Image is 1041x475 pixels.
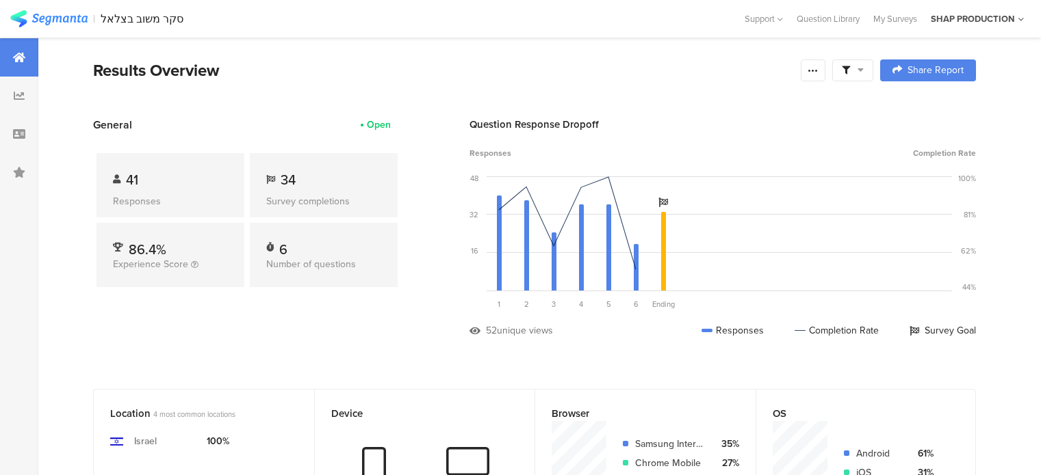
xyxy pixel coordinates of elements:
[958,173,976,184] div: 100%
[497,323,553,338] div: unique views
[658,198,668,207] i: Survey Goal
[650,299,677,310] div: Ending
[113,194,228,208] div: Responses
[134,434,157,448] div: Israel
[964,209,976,220] div: 81%
[702,323,764,338] div: Responses
[715,437,739,451] div: 35%
[126,169,138,190] span: 41
[486,323,497,338] div: 52
[470,147,511,159] span: Responses
[635,437,704,451] div: Samsung Internet
[93,58,794,83] div: Results Overview
[552,299,556,310] span: 3
[471,245,478,256] div: 16
[207,434,229,448] div: 100%
[113,257,188,271] span: Experience Score
[715,456,739,470] div: 27%
[110,406,275,421] div: Location
[961,245,976,256] div: 62%
[962,282,976,293] div: 44%
[795,323,879,338] div: Completion Rate
[635,456,704,470] div: Chrome Mobile
[93,117,132,133] span: General
[331,406,496,421] div: Device
[606,299,611,310] span: 5
[101,12,183,25] div: סקר משוב בצלאל
[281,169,296,190] span: 34
[931,12,1014,25] div: SHAP PRODUCTION
[524,299,529,310] span: 2
[10,10,88,27] img: segmanta logo
[266,257,356,271] span: Number of questions
[129,239,166,260] span: 86.4%
[579,299,583,310] span: 4
[745,8,783,29] div: Support
[93,11,95,27] div: |
[552,406,717,421] div: Browser
[790,12,866,25] a: Question Library
[856,446,899,461] div: Android
[153,409,235,420] span: 4 most common locations
[498,299,500,310] span: 1
[910,446,934,461] div: 61%
[773,406,937,421] div: OS
[470,173,478,184] div: 48
[913,147,976,159] span: Completion Rate
[908,66,964,75] span: Share Report
[470,117,976,132] div: Question Response Dropoff
[470,209,478,220] div: 32
[634,299,639,310] span: 6
[279,239,287,253] div: 6
[910,323,976,338] div: Survey Goal
[266,194,381,208] div: Survey completions
[367,118,391,132] div: Open
[866,12,924,25] a: My Surveys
